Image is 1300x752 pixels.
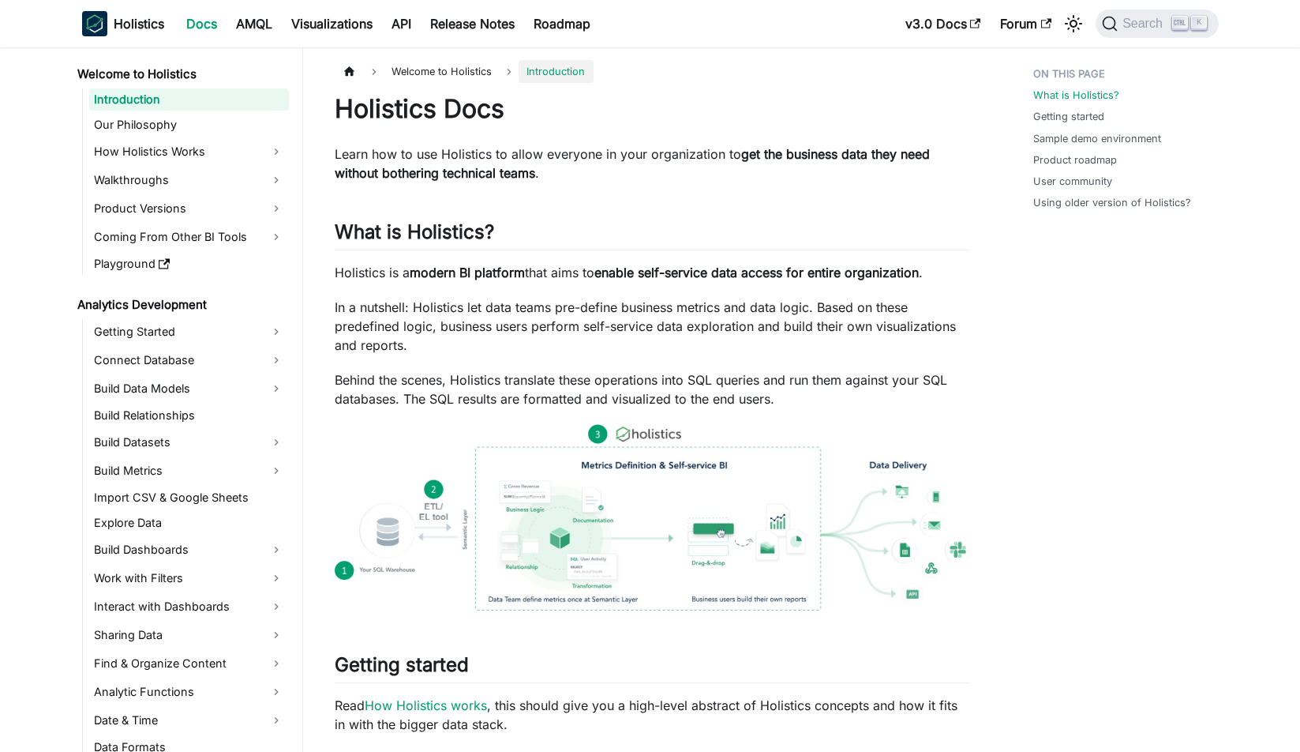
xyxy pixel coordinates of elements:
[1033,152,1117,167] a: Product roadmap
[282,11,382,36] a: Visualizations
[73,63,289,85] a: Welcome to Holistics
[89,139,289,164] a: How Holistics Works
[89,88,289,111] a: Introduction
[89,679,289,705] a: Analytic Functions
[89,487,289,509] a: Import CSV & Google Sheets
[89,224,289,250] a: Coming From Other BI Tools
[89,404,289,427] a: Build Relationships
[896,11,991,36] a: v3.0 Docs
[1033,195,1191,210] a: Using older version of Holistics?
[335,370,970,408] p: Behind the scenes, Holistics translate these operations into SQL queries and run them against you...
[1061,11,1086,36] button: Switch between dark and light mode (currently light mode)
[335,653,970,683] h2: Getting started
[384,60,500,83] span: Welcome to Holistics
[89,651,289,676] a: Find & Organize Content
[519,60,593,83] span: Introduction
[89,167,289,193] a: Walkthroughs
[594,265,919,280] strong: enable self-service data access for entire organization
[177,11,227,36] a: Docs
[89,253,289,275] a: Playground
[335,424,970,611] img: How Holistics fits in your Data Stack
[89,566,289,591] a: Work with Filters
[1033,131,1161,146] a: Sample demo environment
[1033,88,1119,103] a: What is Holistics?
[89,708,289,733] a: Date & Time
[73,294,289,316] a: Analytics Development
[1191,16,1207,30] kbd: K
[89,196,289,221] a: Product Versions
[991,11,1061,36] a: Forum
[1033,174,1112,189] a: User community
[89,430,289,455] a: Build Datasets
[82,11,107,36] img: Holistics
[335,696,970,734] p: Read , this should give you a high-level abstract of Holistics concepts and how it fits in with t...
[89,537,289,562] a: Build Dashboards
[89,348,289,373] a: Connect Database
[89,622,289,648] a: Sharing Data
[365,697,487,713] a: How Holistics works
[335,93,970,125] h1: Holistics Docs
[421,11,524,36] a: Release Notes
[227,11,282,36] a: AMQL
[335,220,970,250] h2: What is Holistics?
[66,47,303,752] nav: Docs sidebar
[89,114,289,136] a: Our Philosophy
[382,11,421,36] a: API
[1118,17,1172,31] span: Search
[89,594,289,619] a: Interact with Dashboards
[335,60,970,83] nav: Breadcrumbs
[89,319,289,344] a: Getting Started
[335,60,365,83] a: Home page
[410,265,525,280] strong: modern BI platform
[1096,9,1218,38] button: Search (Ctrl+K)
[89,512,289,534] a: Explore Data
[335,298,970,355] p: In a nutshell: Holistics let data teams pre-define business metrics and data logic. Based on thes...
[114,14,164,33] b: Holistics
[82,11,164,36] a: HolisticsHolistics
[89,376,289,401] a: Build Data Models
[335,263,970,282] p: Holistics is a that aims to .
[335,145,970,182] p: Learn how to use Holistics to allow everyone in your organization to .
[524,11,600,36] a: Roadmap
[1033,109,1104,124] a: Getting started
[89,458,289,483] a: Build Metrics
